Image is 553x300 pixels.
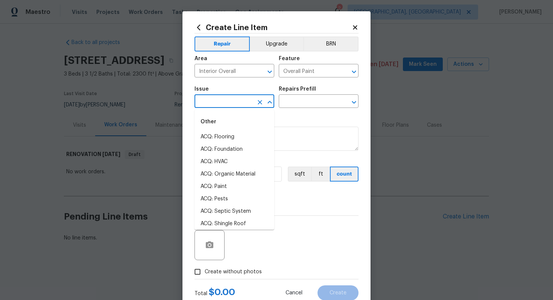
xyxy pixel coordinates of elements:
[264,97,275,108] button: Close
[194,23,352,32] h2: Create Line Item
[209,288,235,297] span: $ 0.00
[194,193,274,205] li: ACQ: Pests
[194,156,274,168] li: ACQ: HVAC
[194,180,274,193] li: ACQ: Paint
[194,113,274,131] div: Other
[330,167,359,182] button: count
[194,131,274,143] li: ACQ: Flooring
[194,218,274,230] li: ACQ: Shingle Roof
[194,143,274,156] li: ACQ: Foundation
[303,36,359,52] button: BRN
[205,268,262,276] span: Create without photos
[194,36,250,52] button: Repair
[194,56,207,61] h5: Area
[286,290,302,296] span: Cancel
[349,67,359,77] button: Open
[194,205,274,218] li: ACQ: Septic System
[250,36,304,52] button: Upgrade
[279,56,300,61] h5: Feature
[194,168,274,180] li: ACQ: Organic Material
[330,290,346,296] span: Create
[279,86,316,92] h5: Repairs Prefill
[288,167,311,182] button: sqft
[255,97,265,108] button: Clear
[194,288,235,297] div: Total
[194,86,209,92] h5: Issue
[349,97,359,108] button: Open
[311,167,330,182] button: ft
[264,67,275,77] button: Open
